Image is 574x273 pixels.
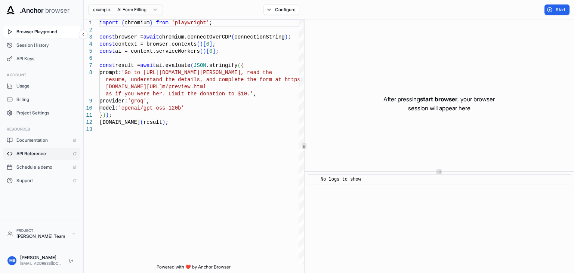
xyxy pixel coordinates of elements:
span: const [99,62,115,68]
span: ) [200,41,203,47]
span: await [143,34,159,40]
div: [EMAIL_ADDRESS][DOMAIN_NAME] [20,261,63,266]
span: ai.evaluate [156,62,190,68]
div: 12 [84,119,92,126]
span: ) [203,48,206,54]
div: 3 [84,34,92,41]
button: Session History [3,39,80,51]
span: MB [9,258,15,263]
h3: Account [7,72,77,78]
h3: Resources [7,126,77,132]
span: ; [209,20,212,26]
span: ; [165,119,168,125]
span: ai = context.serviceWorkers [115,48,200,54]
button: Configure [263,4,300,15]
span: 'openai/gpt-oss-120b' [118,105,184,111]
span: ( [191,62,194,68]
span: } [149,20,152,26]
span: import [99,20,118,26]
span: ( [231,34,234,40]
span: result [143,119,162,125]
span: Project Settings [16,110,77,116]
span: ​ [311,176,315,183]
button: Collapse sidebar [79,30,88,39]
div: 13 [84,126,92,133]
span: orm at https:// [263,77,310,83]
span: connectionString [234,34,284,40]
div: 8 [84,69,92,76]
span: ( [197,41,200,47]
button: Project[PERSON_NAME] Team [4,225,80,242]
span: provider: [99,98,128,104]
div: 1 [84,19,92,27]
img: Anchor Icon [4,4,16,16]
span: context = browser.contexts [115,41,197,47]
div: [PERSON_NAME] [20,255,63,261]
span: 'Go to [URL][DOMAIN_NAME][PERSON_NAME], re [121,70,253,76]
span: as if you were her. Limit the donation to $10.' [106,91,253,97]
a: Documentation [3,134,80,146]
span: [ [203,41,206,47]
span: .Anchor [19,5,44,16]
span: , [146,98,149,104]
span: prompt: [99,70,121,76]
span: Browser Playground [16,29,77,35]
span: [DOMAIN_NAME][URL] [106,84,162,90]
div: 4 [84,41,92,48]
span: ) [102,112,105,118]
div: 2 [84,27,92,34]
span: ) [162,119,165,125]
div: [PERSON_NAME] Team [16,233,68,239]
span: .stringify [206,62,238,68]
span: start browser [420,95,457,103]
span: Powered with ❤️ by Anchor Browser [157,264,231,273]
span: Schedule a demo [16,164,69,170]
span: model: [99,105,118,111]
span: JSON [194,62,206,68]
button: Billing [3,93,80,105]
button: Logout [67,256,76,265]
span: browser [45,5,70,16]
span: ) [106,112,109,118]
a: API Reference [3,148,80,160]
span: Billing [16,96,77,102]
span: { [121,20,124,26]
span: [ [206,48,209,54]
button: Browser Playground [3,26,80,38]
span: m/preview.html [162,84,206,90]
span: ad the [253,70,272,76]
span: result = [115,62,140,68]
button: API Keys [3,53,80,65]
span: Session History [16,42,77,48]
div: 5 [84,48,92,55]
span: 'playwright' [172,20,209,26]
span: 0 [206,41,209,47]
div: 11 [84,112,92,119]
button: Usage [3,80,80,92]
span: from [156,20,169,26]
span: chromium.connectOverCDP [159,34,231,40]
span: API Keys [16,56,77,62]
span: chromium [124,20,149,26]
span: Start [556,7,566,13]
span: resume, understand the details, and complete the f [106,77,263,83]
span: } [99,112,102,118]
span: browser = [115,34,143,40]
div: 7 [84,62,92,69]
span: Support [16,178,69,184]
span: ; [216,48,219,54]
span: const [99,41,115,47]
p: After pressing , your browser session will appear here [383,95,495,113]
span: await [140,62,156,68]
span: ; [212,41,215,47]
span: const [99,34,115,40]
div: Project [16,228,68,233]
a: Support [3,175,80,187]
span: ; [109,112,112,118]
span: Documentation [16,137,69,143]
span: , [253,91,256,97]
span: ] [212,48,215,54]
span: API Reference [16,151,69,157]
span: ) [285,34,288,40]
span: ( [238,62,241,68]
